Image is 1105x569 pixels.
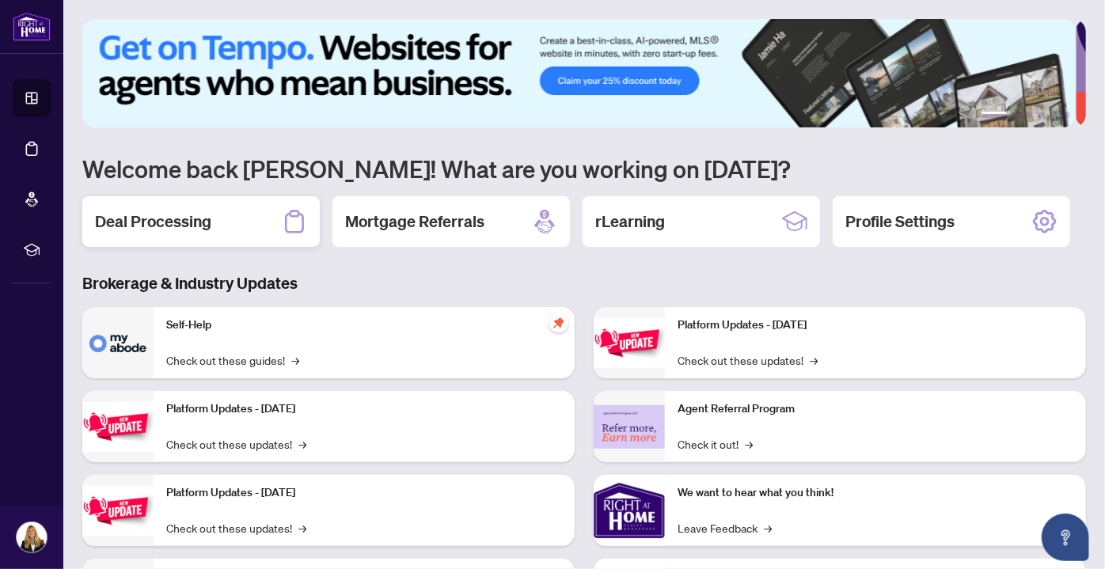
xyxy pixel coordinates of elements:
button: 2 [1013,112,1020,118]
h3: Brokerage & Industry Updates [82,272,1086,294]
span: → [764,519,772,537]
button: Open asap [1042,514,1089,561]
p: Agent Referral Program [678,400,1073,418]
span: → [810,351,818,369]
span: → [298,435,306,453]
a: Check out these updates!→ [166,519,306,537]
img: Agent Referral Program [594,405,665,449]
span: → [298,519,306,537]
p: We want to hear what you think! [678,484,1073,502]
button: 4 [1039,112,1045,118]
a: Leave Feedback→ [678,519,772,537]
a: Check out these updates!→ [678,351,818,369]
a: Check out these guides!→ [166,351,299,369]
h2: Profile Settings [845,211,955,233]
p: Self-Help [166,317,562,334]
button: 1 [982,112,1007,118]
img: Slide 0 [82,19,1076,127]
span: → [745,435,753,453]
span: pushpin [549,313,568,332]
p: Platform Updates - [DATE] [678,317,1073,334]
img: Platform Updates - September 16, 2025 [82,402,154,452]
span: → [291,351,299,369]
p: Platform Updates - [DATE] [166,400,562,418]
h2: rLearning [595,211,665,233]
button: 3 [1026,112,1032,118]
button: 6 [1064,112,1070,118]
img: logo [13,12,51,41]
img: We want to hear what you think! [594,475,665,546]
img: Platform Updates - July 21, 2025 [82,486,154,536]
img: Self-Help [82,307,154,378]
h2: Mortgage Referrals [345,211,484,233]
a: Check it out!→ [678,435,753,453]
a: Check out these updates!→ [166,435,306,453]
img: Profile Icon [17,522,47,552]
img: Platform Updates - June 23, 2025 [594,318,665,368]
p: Platform Updates - [DATE] [166,484,562,502]
h2: Deal Processing [95,211,211,233]
h1: Welcome back [PERSON_NAME]! What are you working on [DATE]? [82,154,1086,184]
button: 5 [1051,112,1058,118]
